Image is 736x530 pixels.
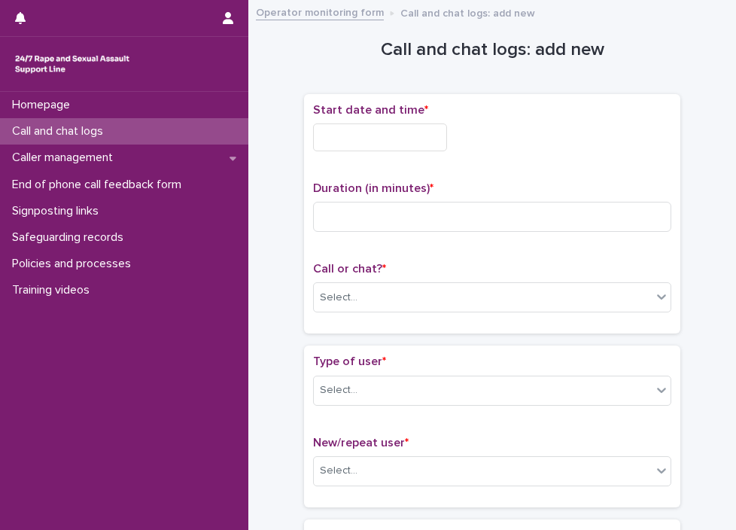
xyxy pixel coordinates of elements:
span: Call or chat? [313,263,386,275]
p: Call and chat logs [6,124,115,139]
p: Caller management [6,151,125,165]
span: New/repeat user [313,437,409,449]
span: Type of user [313,355,386,367]
span: Start date and time [313,104,428,116]
p: Call and chat logs: add new [400,4,535,20]
p: Training videos [6,283,102,297]
div: Select... [320,463,357,479]
p: Policies and processes [6,257,143,271]
h1: Call and chat logs: add new [304,39,680,61]
div: Select... [320,290,357,306]
p: Safeguarding records [6,230,135,245]
img: rhQMoQhaT3yELyF149Cw [12,49,132,79]
p: Signposting links [6,204,111,218]
p: Homepage [6,98,82,112]
a: Operator monitoring form [256,3,384,20]
span: Duration (in minutes) [313,182,433,194]
p: End of phone call feedback form [6,178,193,192]
div: Select... [320,382,357,398]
